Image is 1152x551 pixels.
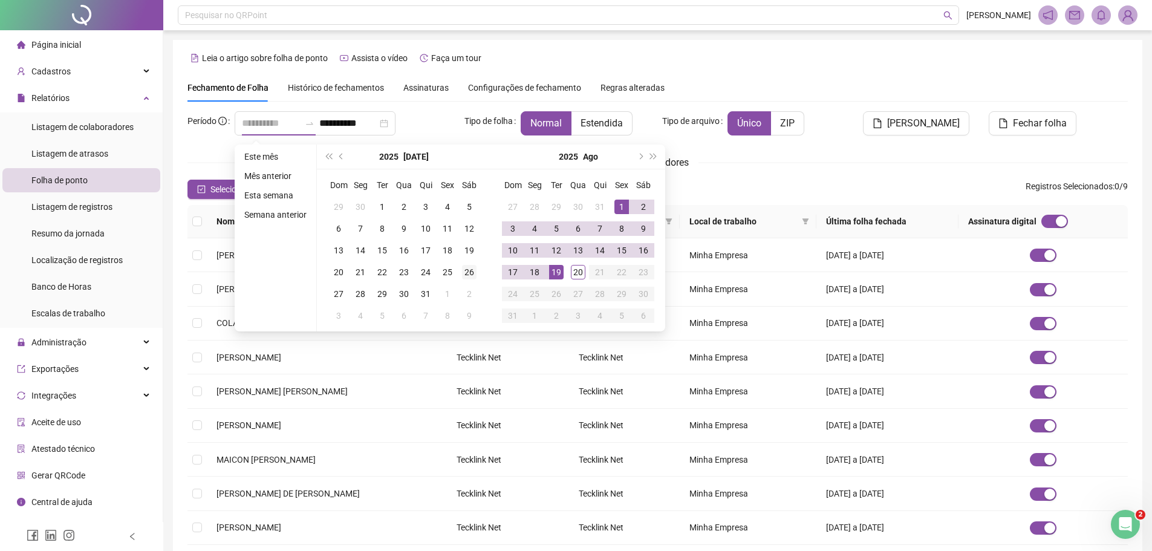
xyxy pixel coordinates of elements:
[31,149,108,158] span: Listagem de atrasos
[379,145,399,169] button: year panel
[17,338,25,347] span: lock
[611,240,633,261] td: 2025-08-15
[31,40,81,50] span: Página inicial
[437,283,458,305] td: 2025-08-01
[397,265,411,279] div: 23
[17,445,25,453] span: solution
[437,261,458,283] td: 2025-07-25
[614,308,629,323] div: 5
[549,243,564,258] div: 12
[611,218,633,240] td: 2025-08-08
[31,255,123,265] span: Localização de registros
[397,243,411,258] div: 16
[569,409,680,443] td: Tecklink Net
[187,116,216,126] span: Período
[545,240,567,261] td: 2025-08-12
[17,391,25,400] span: sync
[17,365,25,373] span: export
[218,117,227,125] span: info-circle
[816,443,958,477] td: [DATE] a [DATE]
[331,308,346,323] div: 3
[680,272,816,306] td: Minha Empresa
[569,374,680,408] td: Tecklink Net
[415,218,437,240] td: 2025-07-10
[633,305,654,327] td: 2025-09-06
[502,196,524,218] td: 2025-07-27
[559,145,578,169] button: year panel
[593,287,607,301] div: 28
[614,221,629,236] div: 8
[353,200,368,214] div: 30
[502,218,524,240] td: 2025-08-03
[527,200,542,214] div: 28
[31,93,70,103] span: Relatórios
[288,83,384,93] span: Histórico de fechamentos
[350,240,371,261] td: 2025-07-14
[187,83,268,93] span: Fechamento de Folha
[447,374,569,408] td: Tecklink Net
[506,243,520,258] div: 10
[1069,10,1080,21] span: mail
[680,341,816,374] td: Minha Empresa
[350,174,371,196] th: Seg
[589,283,611,305] td: 2025-08-28
[353,221,368,236] div: 7
[31,497,93,507] span: Central de ajuda
[816,205,958,238] th: Última folha fechada
[524,261,545,283] td: 2025-08-18
[420,54,428,62] span: history
[17,94,25,102] span: file
[1096,10,1107,21] span: bell
[239,207,311,222] li: Semana anterior
[458,240,480,261] td: 2025-07-19
[305,119,314,128] span: to
[418,200,433,214] div: 3
[614,287,629,301] div: 29
[569,341,680,374] td: Tecklink Net
[216,386,348,396] span: [PERSON_NAME] [PERSON_NAME]
[353,243,368,258] div: 14
[1026,181,1113,191] span: Registros Selecionados
[1136,510,1145,520] span: 2
[549,287,564,301] div: 26
[418,243,433,258] div: 17
[17,41,25,49] span: home
[331,243,346,258] div: 13
[593,243,607,258] div: 14
[328,261,350,283] td: 2025-07-20
[680,307,816,341] td: Minha Empresa
[468,83,581,92] span: Configurações de fechamento
[440,200,455,214] div: 4
[689,215,797,228] span: Local de trabalho
[415,196,437,218] td: 2025-07-03
[458,261,480,283] td: 2025-07-26
[458,196,480,218] td: 2025-07-05
[636,243,651,258] div: 16
[187,180,282,199] button: Selecionar todos
[569,443,680,477] td: Tecklink Net
[527,243,542,258] div: 11
[593,265,607,279] div: 21
[600,83,665,92] span: Regras alteradas
[239,149,311,164] li: Este mês
[593,308,607,323] div: 4
[340,54,348,62] span: youtube
[31,175,88,185] span: Folha de ponto
[418,308,433,323] div: 7
[350,196,371,218] td: 2025-06-30
[611,196,633,218] td: 2025-08-01
[680,374,816,408] td: Minha Empresa
[440,221,455,236] div: 11
[680,238,816,272] td: Minha Empresa
[611,305,633,327] td: 2025-09-05
[371,283,393,305] td: 2025-07-29
[371,240,393,261] td: 2025-07-15
[968,215,1036,228] span: Assinatura digital
[545,261,567,283] td: 2025-08-19
[527,308,542,323] div: 1
[567,218,589,240] td: 2025-08-06
[216,420,281,430] span: [PERSON_NAME]
[305,119,314,128] span: swap-right
[816,374,958,408] td: [DATE] a [DATE]
[633,283,654,305] td: 2025-08-30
